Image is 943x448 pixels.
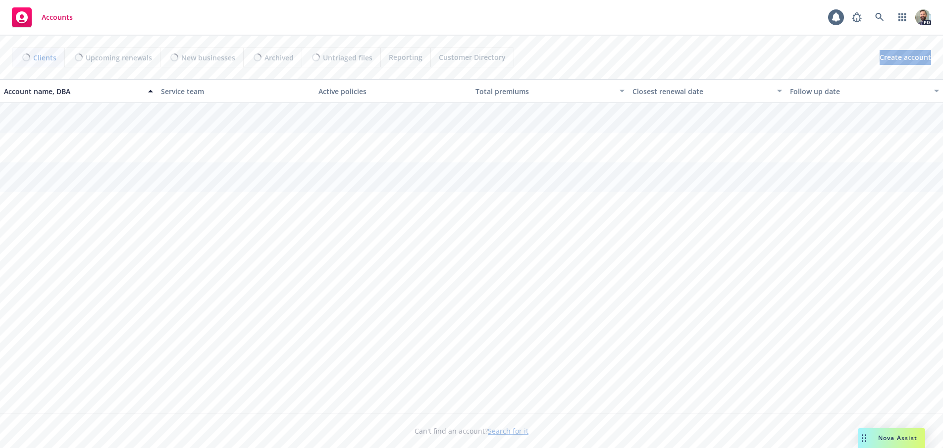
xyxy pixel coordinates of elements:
div: Closest renewal date [632,86,771,97]
div: Total premiums [475,86,614,97]
span: Reporting [389,52,422,62]
img: photo [915,9,931,25]
div: Service team [161,86,310,97]
span: Accounts [42,13,73,21]
a: Switch app [892,7,912,27]
button: Service team [157,79,314,103]
span: Can't find an account? [415,426,528,436]
a: Report a Bug [847,7,867,27]
button: Active policies [314,79,471,103]
div: Active policies [318,86,468,97]
button: Nova Assist [858,428,925,448]
button: Follow up date [786,79,943,103]
button: Closest renewal date [629,79,786,103]
span: Archived [264,52,294,63]
span: Nova Assist [878,434,917,442]
a: Search [870,7,890,27]
span: Clients [33,52,56,63]
a: Search for it [488,426,528,436]
span: Untriaged files [323,52,372,63]
span: New businesses [181,52,235,63]
div: Drag to move [858,428,870,448]
button: Total premiums [471,79,629,103]
a: Create account [880,50,931,65]
a: Accounts [8,3,77,31]
div: Account name, DBA [4,86,142,97]
span: Customer Directory [439,52,506,62]
span: Create account [880,48,931,67]
span: Upcoming renewals [86,52,152,63]
div: Follow up date [790,86,928,97]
